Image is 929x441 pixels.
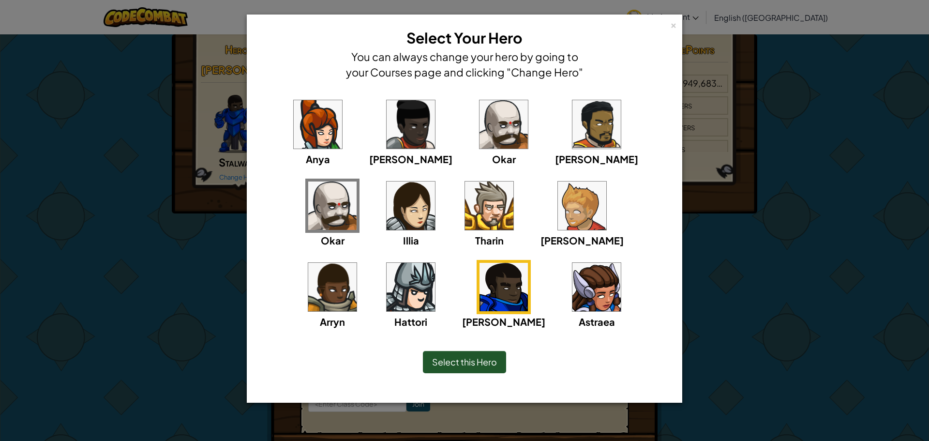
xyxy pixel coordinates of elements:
[572,263,621,311] img: portrait.png
[387,182,435,230] img: portrait.png
[321,234,345,246] span: Okar
[475,234,504,246] span: Tharin
[492,153,516,165] span: Okar
[462,316,545,328] span: [PERSON_NAME]
[555,153,638,165] span: [PERSON_NAME]
[344,49,585,80] h4: You can always change your hero by going to your Courses page and clicking "Change Hero"
[387,263,435,311] img: portrait.png
[320,316,345,328] span: Arryn
[294,100,342,149] img: portrait.png
[579,316,615,328] span: Astraea
[540,234,624,246] span: [PERSON_NAME]
[465,182,513,230] img: portrait.png
[387,100,435,149] img: portrait.png
[308,263,357,311] img: portrait.png
[479,263,528,311] img: portrait.png
[403,234,419,246] span: Illia
[670,19,677,29] div: ×
[369,153,452,165] span: [PERSON_NAME]
[308,182,357,230] img: portrait.png
[306,153,330,165] span: Anya
[344,27,585,49] h3: Select Your Hero
[394,316,427,328] span: Hattori
[558,182,606,230] img: portrait.png
[432,356,497,367] span: Select this Hero
[479,100,528,149] img: portrait.png
[572,100,621,149] img: portrait.png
